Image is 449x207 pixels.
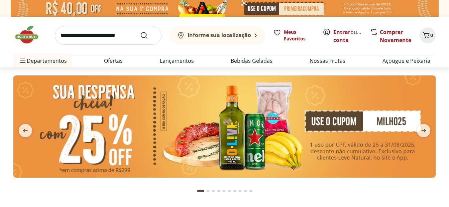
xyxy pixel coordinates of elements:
[310,57,345,65] a: Nossas Frutas
[237,183,243,199] button: Go to page 8 from fs-carousel
[248,183,253,199] button: Go to page 10 from fs-carousel
[13,124,37,137] button: previous
[380,28,411,44] a: Comprar Novamente
[221,183,227,199] button: Go to page 5 from fs-carousel
[333,28,350,36] a: Entrar
[13,75,436,178] img: cupom
[412,124,436,137] button: next
[216,183,221,199] button: Go to page 4 from fs-carousel
[382,57,430,65] a: Açougue e Peixaria
[188,31,251,39] b: Informe sua localização
[420,27,436,43] button: Carrinho
[232,183,237,199] button: Go to page 7 from fs-carousel
[104,57,123,65] a: Ofertas
[160,57,194,65] a: Lançamentos
[205,183,211,199] button: Go to page 2 from fs-carousel
[273,29,315,42] a: Meus Favoritos
[227,183,232,199] button: Go to page 6 from fs-carousel
[170,26,265,45] button: Informe sua localização
[430,32,433,38] span: 0
[243,183,248,199] button: Go to page 9 from fs-carousel
[196,183,205,199] button: Current page from fs-carousel
[231,57,272,65] a: Bebidas Geladas
[13,25,47,45] img: Hortifruti
[333,28,370,44] a: Criar conta
[19,53,67,69] span: Departamentos
[284,29,315,42] span: Meus Favoritos
[140,31,156,39] button: Submit Search
[333,28,363,44] span: ou
[19,53,27,69] button: Menu
[55,26,161,45] input: search
[211,183,216,199] button: Go to page 3 from fs-carousel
